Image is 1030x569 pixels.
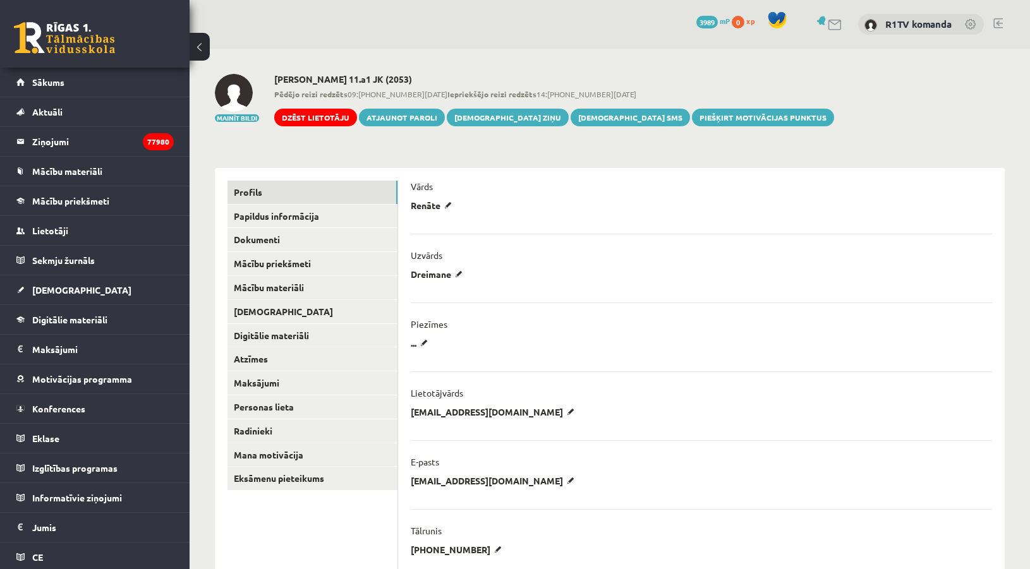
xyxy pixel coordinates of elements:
[227,228,397,251] a: Dokumenti
[32,462,118,474] span: Izglītības programas
[16,127,174,156] a: Ziņojumi77980
[411,544,506,555] p: [PHONE_NUMBER]
[227,252,397,275] a: Mācību priekšmeti
[32,403,85,414] span: Konferences
[227,467,397,490] a: Eksāmenu pieteikums
[227,324,397,347] a: Digitālie materiāli
[411,318,447,330] p: Piezīmes
[227,181,397,204] a: Profils
[692,109,834,126] a: Piešķirt motivācijas punktus
[274,88,834,100] span: 09:[PHONE_NUMBER][DATE] 14:[PHONE_NUMBER][DATE]
[447,109,569,126] a: [DEMOGRAPHIC_DATA] ziņu
[16,68,174,97] a: Sākums
[32,522,56,533] span: Jumis
[14,22,115,54] a: Rīgas 1. Tālmācības vidusskola
[16,424,174,453] a: Eklase
[16,97,174,126] a: Aktuāli
[32,373,132,385] span: Motivācijas programma
[32,433,59,444] span: Eklase
[16,157,174,186] a: Mācību materiāli
[16,364,174,393] a: Motivācijas programma
[411,249,442,261] p: Uzvārds
[411,525,442,536] p: Tālrunis
[227,276,397,299] a: Mācību materiāli
[227,347,397,371] a: Atzīmes
[227,419,397,443] a: Radinieki
[16,483,174,512] a: Informatīvie ziņojumi
[32,284,131,296] span: [DEMOGRAPHIC_DATA]
[227,300,397,323] a: [DEMOGRAPHIC_DATA]
[447,89,536,99] b: Iepriekšējo reizi redzēts
[32,335,174,364] legend: Maksājumi
[215,74,253,112] img: Renāte Dreimane
[732,16,761,26] a: 0 xp
[274,109,357,126] a: Dzēst lietotāju
[411,456,439,467] p: E-pasts
[411,406,579,417] p: [EMAIL_ADDRESS][DOMAIN_NAME]
[16,186,174,215] a: Mācību priekšmeti
[411,337,432,349] p: ...
[16,275,174,304] a: [DEMOGRAPHIC_DATA]
[274,89,348,99] b: Pēdējo reizi redzēts
[16,453,174,482] a: Izglītības programas
[16,394,174,423] a: Konferences
[411,268,467,280] p: Dreimane
[32,106,63,117] span: Aktuāli
[227,371,397,395] a: Maksājumi
[215,114,259,122] button: Mainīt bildi
[411,181,433,192] p: Vārds
[411,475,579,486] p: [EMAIL_ADDRESS][DOMAIN_NAME]
[720,16,730,26] span: mP
[864,19,877,32] img: R1TV komanda
[696,16,730,26] a: 3989 mP
[32,314,107,325] span: Digitālie materiāli
[696,16,718,28] span: 3989
[274,74,834,85] h2: [PERSON_NAME] 11.a1 JK (2053)
[32,255,95,266] span: Sekmju žurnāls
[32,492,122,503] span: Informatīvie ziņojumi
[16,305,174,334] a: Digitālie materiāli
[227,205,397,228] a: Papildus informācija
[571,109,690,126] a: [DEMOGRAPHIC_DATA] SMS
[227,395,397,419] a: Personas lieta
[16,216,174,245] a: Lietotāji
[32,165,102,177] span: Mācību materiāli
[16,513,174,542] a: Jumis
[746,16,754,26] span: xp
[32,127,174,156] legend: Ziņojumi
[359,109,445,126] a: Atjaunot paroli
[16,246,174,275] a: Sekmju žurnāls
[32,76,64,88] span: Sākums
[32,551,43,563] span: CE
[16,335,174,364] a: Maksājumi
[32,195,109,207] span: Mācību priekšmeti
[411,200,456,211] p: Renāte
[143,133,174,150] i: 77980
[411,387,463,398] p: Lietotājvārds
[885,18,952,30] a: R1TV komanda
[32,225,68,236] span: Lietotāji
[732,16,744,28] span: 0
[227,443,397,467] a: Mana motivācija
